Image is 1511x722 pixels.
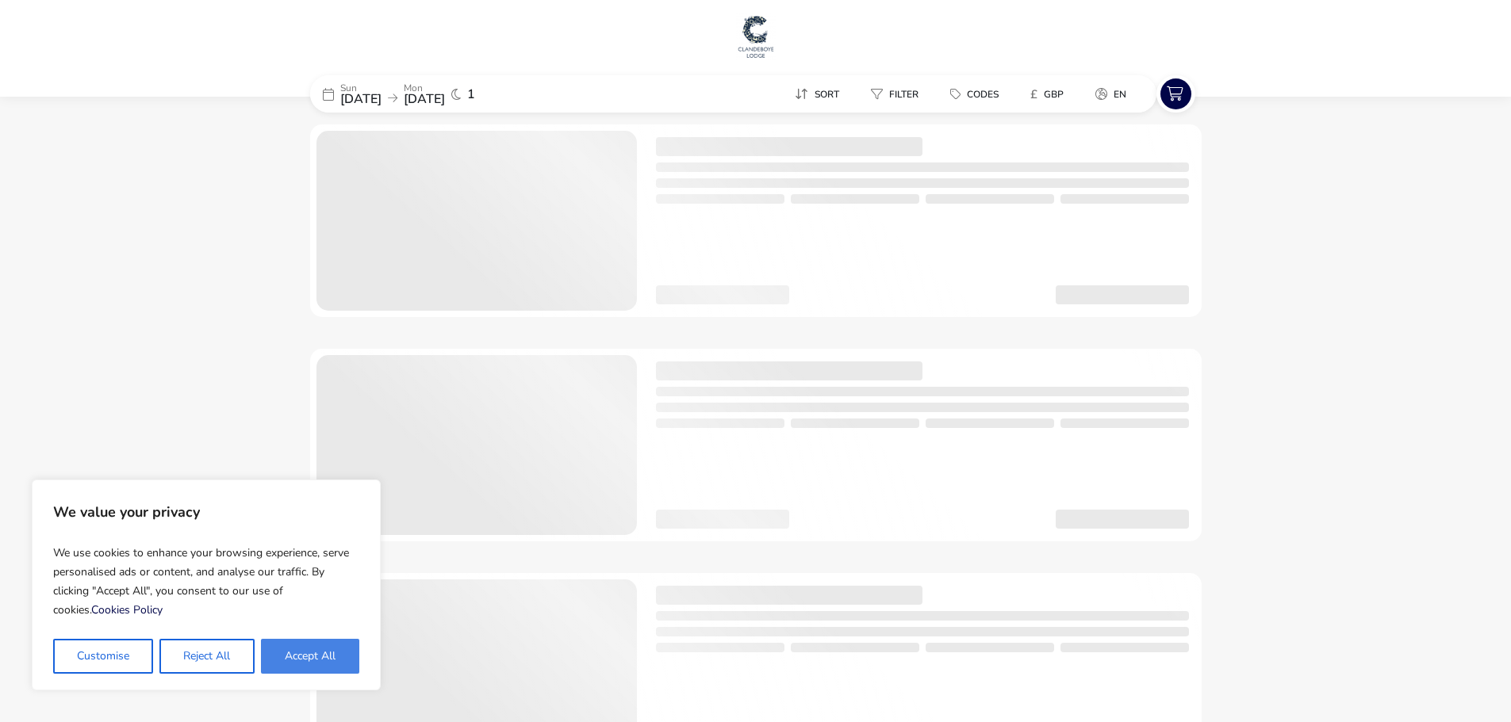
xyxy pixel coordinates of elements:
[889,88,918,101] span: Filter
[53,496,359,528] p: We value your privacy
[53,537,359,626] p: We use cookies to enhance your browsing experience, serve personalised ads or content, and analys...
[782,82,852,105] button: Sort
[1083,82,1145,105] naf-pibe-menu-bar-item: en
[53,639,153,674] button: Customise
[782,82,858,105] naf-pibe-menu-bar-item: Sort
[736,13,776,60] img: Main Website
[1018,82,1083,105] naf-pibe-menu-bar-item: £GBP
[1114,88,1126,101] span: en
[1083,82,1139,105] button: en
[467,88,475,101] span: 1
[404,83,445,93] p: Mon
[858,82,938,105] naf-pibe-menu-bar-item: Filter
[404,90,445,108] span: [DATE]
[159,639,254,674] button: Reject All
[938,82,1018,105] naf-pibe-menu-bar-item: Codes
[1030,86,1037,102] i: £
[815,88,839,101] span: Sort
[91,602,163,617] a: Cookies Policy
[32,479,381,690] div: We value your privacy
[967,88,999,101] span: Codes
[858,82,931,105] button: Filter
[340,90,382,108] span: [DATE]
[1044,88,1064,101] span: GBP
[261,639,359,674] button: Accept All
[938,82,1011,105] button: Codes
[340,83,382,93] p: Sun
[310,75,548,113] div: Sun[DATE]Mon[DATE]1
[1018,82,1076,105] button: £GBP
